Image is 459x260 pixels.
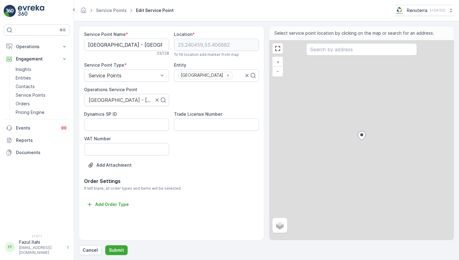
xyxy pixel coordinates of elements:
p: 99 [61,126,66,130]
button: Add Order Type [84,201,131,208]
label: Service Point Name [84,32,126,37]
p: [EMAIL_ADDRESS][DOMAIN_NAME] [19,245,63,255]
img: logo_light-DOdMpM7g.png [18,5,44,17]
button: Engagement [4,53,70,65]
a: Insights [13,65,70,74]
a: Contacts [13,82,70,91]
a: Homepage [80,9,87,14]
p: Renuterra [407,7,427,14]
button: Submit [105,245,128,255]
span: Edit Service Point [135,7,175,14]
p: Service Points [16,92,45,98]
img: logo [4,5,16,17]
a: Zoom In [273,57,282,67]
a: Zoom Out [273,67,282,76]
a: Events99 [4,122,70,134]
p: Add Order Type [95,201,129,208]
p: Operations [16,44,58,50]
div: FF [5,242,15,252]
span: v 1.51.1 [4,234,70,238]
span: If left blank, all order types and Items will be selected. [84,186,259,191]
p: Entities [16,75,31,81]
p: Reports [16,137,67,143]
p: Documents [16,149,67,156]
a: Documents [4,146,70,159]
label: Trade License Number [174,111,222,117]
p: Events [16,125,56,131]
a: View Fullscreen [273,44,282,53]
a: Layers [273,219,287,232]
a: Orders [13,99,70,108]
p: Fazul.Ilahi [19,239,63,245]
p: Order Settings [84,177,259,185]
a: Reports [4,134,70,146]
p: ⌘B [60,28,66,33]
p: Add Attachment [96,162,132,168]
button: Renuterra(+04:00) [395,5,454,16]
a: Service Points [13,91,70,99]
label: Operations Service Point [84,87,137,92]
p: Insights [16,66,31,72]
label: Entity [174,62,186,68]
span: + [276,59,279,64]
div: [GEOGRAPHIC_DATA] [179,72,224,79]
img: Screenshot_2024-07-26_at_13.33.01.png [395,7,404,14]
a: Entities [13,74,70,82]
button: FFFazul.Ilahi[EMAIL_ADDRESS][DOMAIN_NAME] [4,239,70,255]
label: Service Point Type [84,62,124,68]
p: Contacts [16,83,35,90]
a: Service Points [96,8,127,13]
p: Submit [109,247,124,253]
p: Cancel [83,247,98,253]
button: Cancel [79,245,102,255]
label: VAT Number [84,136,111,141]
a: Pricing Engine [13,108,70,117]
label: Location [174,32,192,37]
button: Operations [4,41,70,53]
span: Select service point location by clicking on the map or search for an address. [274,30,434,36]
p: Orders [16,101,30,107]
span: To fill location add marker from map [174,52,239,57]
div: Remove Buds Public School [225,73,231,78]
input: Search by address [306,43,417,56]
label: Dynamics SP ID [84,111,117,117]
p: ( +04:00 ) [430,8,445,13]
span: − [276,68,279,74]
p: Engagement [16,56,58,62]
p: Pricing Engine [16,109,44,115]
button: Upload File [84,160,135,170]
p: 33 / 128 [156,51,169,56]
